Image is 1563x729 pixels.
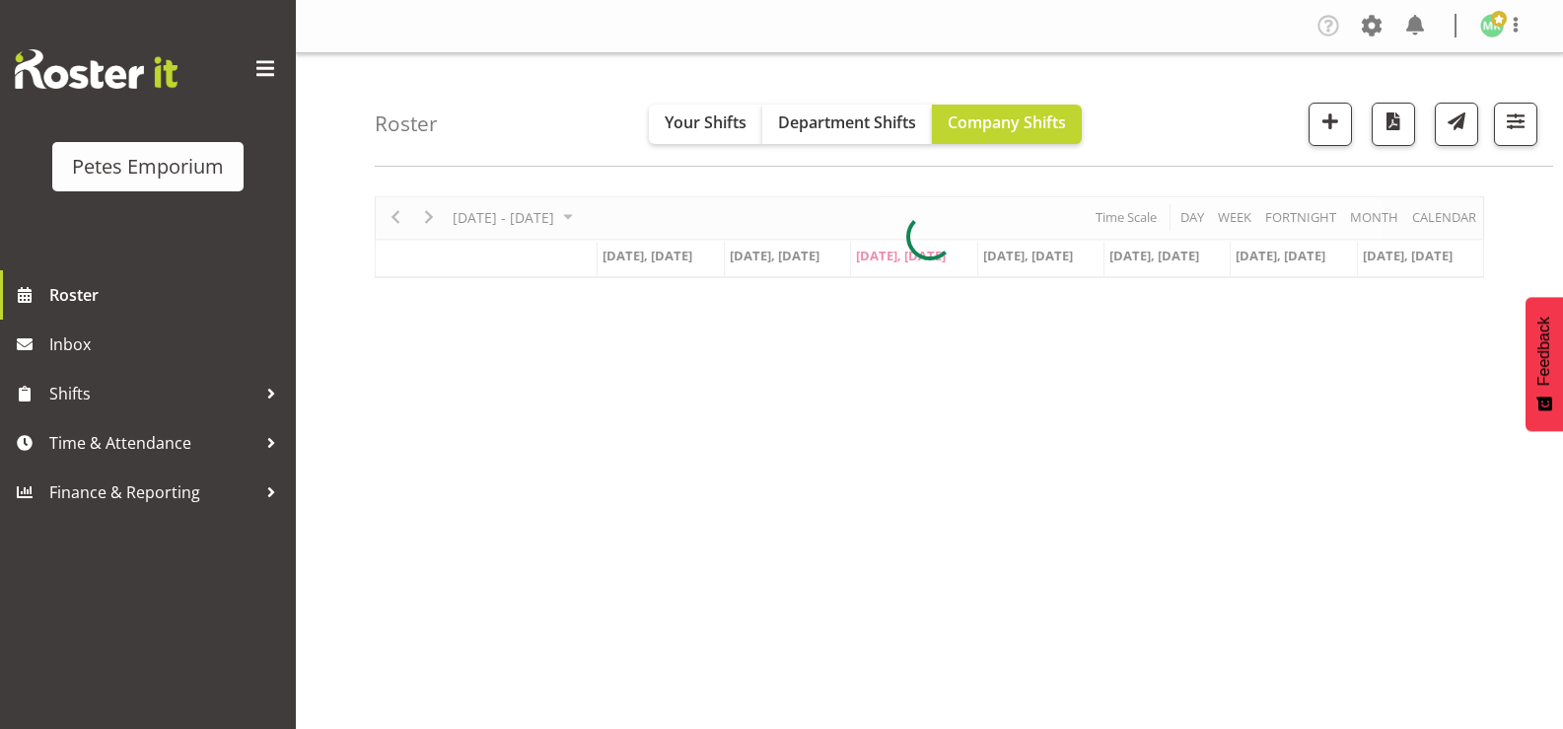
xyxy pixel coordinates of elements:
button: Download a PDF of the roster according to the set date range. [1372,103,1415,146]
img: Rosterit website logo [15,49,178,89]
span: Your Shifts [665,111,746,133]
span: Feedback [1535,317,1553,386]
button: Feedback - Show survey [1526,297,1563,431]
span: Department Shifts [778,111,916,133]
span: Roster [49,280,286,310]
span: Time & Attendance [49,428,256,458]
img: melanie-richardson713.jpg [1480,14,1504,37]
h4: Roster [375,112,438,135]
span: Shifts [49,379,256,408]
button: Add a new shift [1309,103,1352,146]
span: Finance & Reporting [49,477,256,507]
button: Company Shifts [932,105,1082,144]
span: Company Shifts [948,111,1066,133]
button: Filter Shifts [1494,103,1537,146]
button: Department Shifts [762,105,932,144]
button: Send a list of all shifts for the selected filtered period to all rostered employees. [1435,103,1478,146]
div: Petes Emporium [72,152,224,182]
button: Your Shifts [649,105,762,144]
span: Inbox [49,329,286,359]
